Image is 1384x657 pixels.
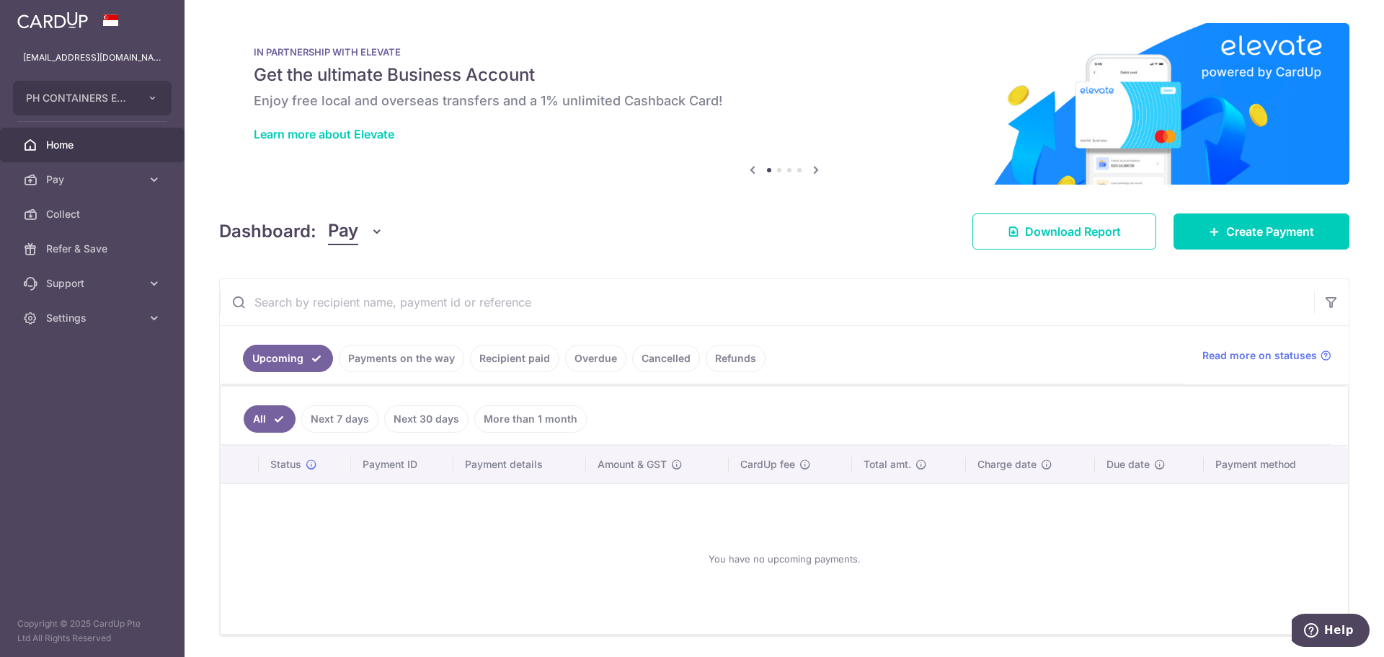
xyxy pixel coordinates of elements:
th: Payment details [453,446,586,483]
p: [EMAIL_ADDRESS][DOMAIN_NAME] [23,50,161,65]
span: Home [46,138,141,152]
a: Learn more about Elevate [254,127,394,141]
th: Payment ID [351,446,453,483]
a: Next 7 days [301,405,378,433]
input: Search by recipient name, payment id or reference [220,279,1314,325]
span: Collect [46,207,141,221]
h5: Get the ultimate Business Account [254,63,1315,87]
a: All [244,405,296,433]
a: Recipient paid [470,345,559,372]
span: Total amt. [864,457,911,472]
span: Amount & GST [598,457,667,472]
a: Overdue [565,345,626,372]
span: Pay [328,218,358,245]
a: Refunds [706,345,766,372]
span: Charge date [977,457,1037,472]
a: Download Report [972,213,1156,250]
a: Payments on the way [339,345,464,372]
span: Support [46,276,141,291]
button: Pay [328,218,383,245]
a: Create Payment [1174,213,1349,250]
span: Status [270,457,301,472]
iframe: Opens a widget where you can find more information [1292,614,1370,650]
img: CardUp [17,12,88,29]
a: Next 30 days [384,405,469,433]
span: Refer & Save [46,242,141,256]
span: Pay [46,172,141,187]
div: You have no upcoming payments. [238,495,1331,622]
a: Read more on statuses [1202,348,1331,363]
h6: Enjoy free local and overseas transfers and a 1% unlimited Cashback Card! [254,92,1315,110]
span: Read more on statuses [1202,348,1317,363]
img: Renovation banner [219,23,1349,185]
a: More than 1 month [474,405,587,433]
a: Cancelled [632,345,700,372]
button: PH CONTAINERS EXPRESS (S) PTE LTD [13,81,172,115]
span: Download Report [1025,223,1121,240]
span: PH CONTAINERS EXPRESS (S) PTE LTD [26,91,133,105]
th: Payment method [1204,446,1348,483]
span: CardUp fee [740,457,795,472]
p: IN PARTNERSHIP WITH ELEVATE [254,46,1315,58]
span: Settings [46,311,141,325]
span: Create Payment [1226,223,1314,240]
span: Due date [1106,457,1150,472]
a: Upcoming [243,345,333,372]
h4: Dashboard: [219,219,316,244]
